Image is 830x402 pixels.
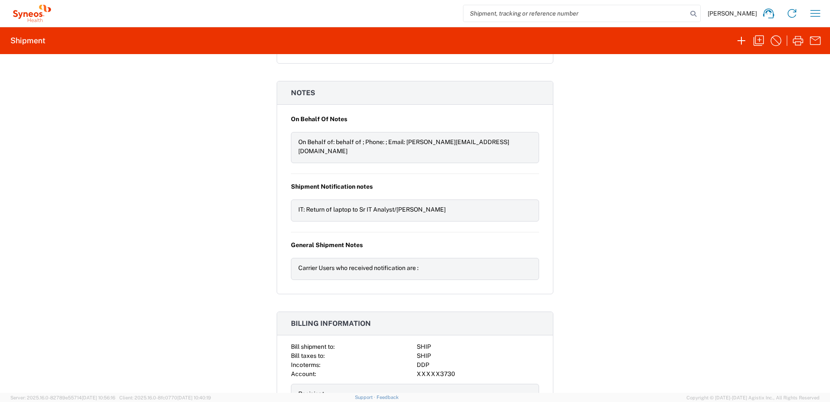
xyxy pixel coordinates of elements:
[708,10,757,17] span: [PERSON_NAME]
[291,343,335,350] span: Bill shipment to:
[291,89,315,97] span: Notes
[10,395,115,400] span: Server: 2025.16.0-82789e55714
[686,394,820,402] span: Copyright © [DATE]-[DATE] Agistix Inc., All Rights Reserved
[10,35,45,46] h2: Shipment
[417,370,539,379] div: XXXXX3730
[291,352,325,359] span: Bill taxes to:
[298,138,532,156] div: On Behalf of: behalf of ; Phone: ; Email: [PERSON_NAME][EMAIL_ADDRESS][DOMAIN_NAME]
[298,264,532,273] div: Carrier Users who received notification are :
[463,5,687,22] input: Shipment, tracking or reference number
[377,395,399,400] a: Feedback
[298,205,532,214] div: IT: Return of laptop to Sr IT Analyst/[PERSON_NAME]
[291,370,316,377] span: Account:
[291,319,371,328] span: Billing information
[291,182,373,191] span: Shipment Notification notes
[82,395,115,400] span: [DATE] 10:56:16
[291,361,320,368] span: Incoterms:
[417,360,539,370] div: DDP
[291,115,347,124] span: On Behalf Of Notes
[119,395,211,400] span: Client: 2025.16.0-8fc0770
[417,342,539,351] div: SHIP
[291,241,363,250] span: General Shipment Notes
[177,395,211,400] span: [DATE] 10:40:19
[298,390,324,397] span: Recipient
[355,395,377,400] a: Support
[417,351,539,360] div: SHIP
